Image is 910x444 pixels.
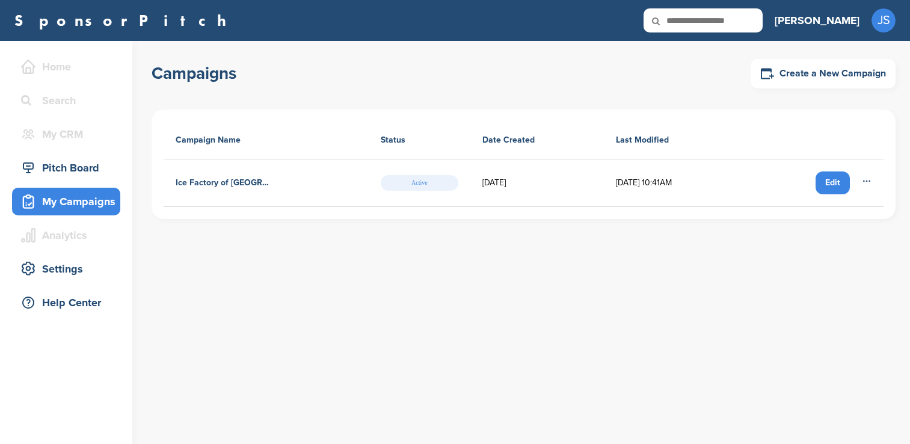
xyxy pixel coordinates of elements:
[381,175,458,191] span: Active
[12,120,120,148] a: My CRM
[604,159,744,207] td: [DATE] 10:41AM
[18,258,120,280] div: Settings
[18,157,120,179] div: Pitch Board
[18,123,120,145] div: My CRM
[12,154,120,182] a: Pitch Board
[14,13,234,28] a: SponsorPitch
[152,63,236,84] h1: Campaigns
[12,289,120,316] a: Help Center
[12,53,120,81] a: Home
[604,122,744,159] th: Last Modified
[18,224,120,246] div: Analytics
[470,159,604,207] td: [DATE]
[12,188,120,215] a: My Campaigns
[176,176,269,190] h4: Ice Factory of [GEOGRAPHIC_DATA][US_STATE]
[12,255,120,283] a: Settings
[12,87,120,114] a: Search
[18,191,120,212] div: My Campaigns
[775,7,859,34] a: [PERSON_NAME]
[12,221,120,249] a: Analytics
[18,292,120,313] div: Help Center
[369,122,470,159] th: Status
[816,171,850,194] a: Edit
[18,56,120,78] div: Home
[872,8,896,32] span: JS
[751,59,896,88] a: Create a New Campaign
[470,122,604,159] th: Date Created
[18,90,120,111] div: Search
[164,122,369,159] th: Campaign Name
[775,12,859,29] h3: [PERSON_NAME]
